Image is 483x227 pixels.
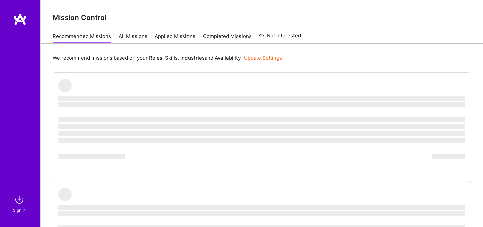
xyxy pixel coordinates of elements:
b: Availability [215,55,241,61]
a: Completed Missions [203,33,252,44]
h3: Mission Control [53,13,471,22]
p: We recommend missions based on your , , and . [53,54,282,61]
a: Applied Missions [155,33,195,44]
a: Recommended Missions [53,33,111,44]
b: Industries [180,55,205,61]
a: Not Interested [259,32,301,44]
a: Update Settings [244,55,282,61]
b: Roles [149,55,162,61]
img: sign in [13,193,26,207]
b: Skills [165,55,178,61]
img: logo [13,13,27,26]
a: sign inSign In [14,193,26,214]
div: Sign In [13,207,26,214]
a: All Missions [119,33,147,44]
